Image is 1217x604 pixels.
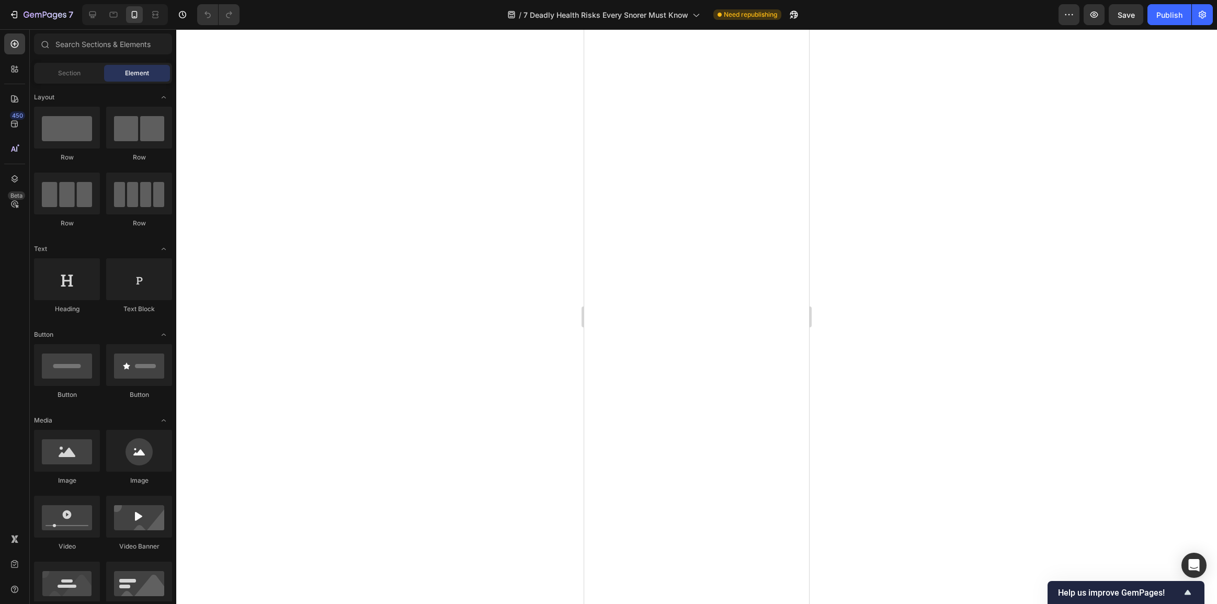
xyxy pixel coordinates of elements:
[106,476,172,485] div: Image
[34,93,54,102] span: Layout
[155,241,172,257] span: Toggle open
[1181,553,1207,578] div: Open Intercom Messenger
[106,390,172,400] div: Button
[58,69,81,78] span: Section
[106,304,172,314] div: Text Block
[34,330,53,339] span: Button
[724,10,777,19] span: Need republishing
[1147,4,1191,25] button: Publish
[106,153,172,162] div: Row
[1058,586,1194,599] button: Show survey - Help us improve GemPages!
[524,9,688,20] span: 7 Deadly Health Risks Every Snorer Must Know
[34,33,172,54] input: Search Sections & Elements
[155,89,172,106] span: Toggle open
[34,304,100,314] div: Heading
[10,111,25,120] div: 450
[34,219,100,228] div: Row
[69,8,73,21] p: 7
[584,29,809,604] iframe: Design area
[8,191,25,200] div: Beta
[106,542,172,551] div: Video Banner
[106,219,172,228] div: Row
[34,244,47,254] span: Text
[1156,9,1182,20] div: Publish
[34,390,100,400] div: Button
[519,9,521,20] span: /
[155,412,172,429] span: Toggle open
[34,476,100,485] div: Image
[1058,588,1181,598] span: Help us improve GemPages!
[34,542,100,551] div: Video
[1118,10,1135,19] span: Save
[34,416,52,425] span: Media
[1109,4,1143,25] button: Save
[125,69,149,78] span: Element
[4,4,78,25] button: 7
[197,4,240,25] div: Undo/Redo
[34,153,100,162] div: Row
[155,326,172,343] span: Toggle open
